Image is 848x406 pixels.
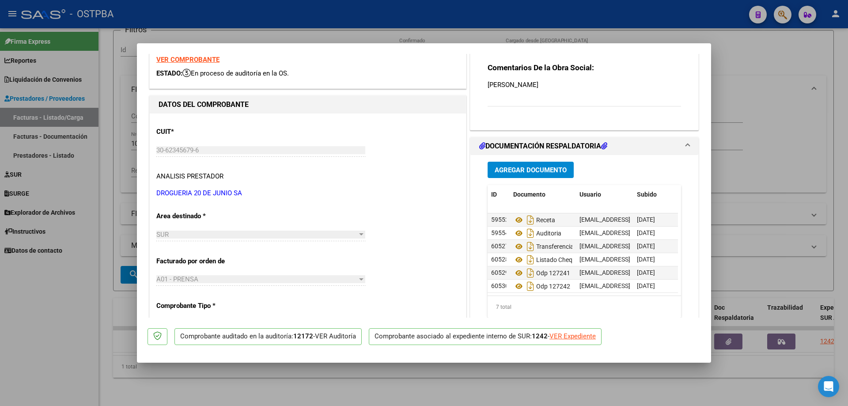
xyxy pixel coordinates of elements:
[678,185,722,204] datatable-header-cell: Acción
[156,256,247,266] p: Facturado por orden de
[488,162,574,178] button: Agregar Documento
[156,301,247,311] p: Comprobante Tipo *
[156,211,247,221] p: Area destinado *
[491,256,509,263] span: 60528
[488,80,681,90] p: [PERSON_NAME]
[491,191,497,198] span: ID
[369,328,602,345] p: Comprobante asociado al expediente interno de SUR: -
[532,332,548,340] strong: 1242
[182,69,289,77] span: En proceso de auditoría en la OS.
[513,269,570,277] span: Odp 127241
[156,69,182,77] span: ESTADO:
[637,269,655,276] span: [DATE]
[525,253,536,267] i: Descargar documento
[470,137,698,155] mat-expansion-panel-header: DOCUMENTACIÓN RESPALDATORIA
[637,243,655,250] span: [DATE]
[513,230,561,237] span: Auditoria
[479,141,607,152] h1: DOCUMENTACIÓN RESPALDATORIA
[637,229,655,236] span: [DATE]
[491,216,509,223] span: 59552
[525,266,536,280] i: Descargar documento
[293,332,313,340] strong: 12172
[513,216,555,224] span: Receta
[470,155,698,338] div: DOCUMENTACIÓN RESPALDATORIA
[156,171,223,182] div: ANALISIS PRESTADOR
[495,166,567,174] span: Agregar Documento
[525,239,536,254] i: Descargar documento
[513,283,570,290] span: Odp 127242
[491,229,509,236] span: 59554
[579,216,729,223] span: [EMAIL_ADDRESS][DOMAIN_NAME] - [PERSON_NAME]
[513,243,574,250] span: Transferencia
[525,279,536,293] i: Descargar documento
[637,216,655,223] span: [DATE]
[513,191,545,198] span: Documento
[174,328,362,345] p: Comprobante auditado en la auditoría: -
[637,282,655,289] span: [DATE]
[491,282,509,289] span: 60530
[156,127,247,137] p: CUIT
[579,269,729,276] span: [EMAIL_ADDRESS][DOMAIN_NAME] - [PERSON_NAME]
[156,188,459,198] p: DROGUERIA 20 DE JUNIO SA
[513,256,582,263] span: Listado Cheques
[525,226,536,240] i: Descargar documento
[579,282,729,289] span: [EMAIL_ADDRESS][DOMAIN_NAME] - [PERSON_NAME]
[470,48,698,130] div: COMENTARIOS
[156,275,198,283] span: A01 - PRENSA
[510,185,576,204] datatable-header-cell: Documento
[525,213,536,227] i: Descargar documento
[488,63,594,72] strong: Comentarios De la Obra Social:
[576,185,633,204] datatable-header-cell: Usuario
[633,185,678,204] datatable-header-cell: Subido
[818,376,839,397] div: Open Intercom Messenger
[491,243,509,250] span: 60527
[491,269,509,276] span: 60529
[156,56,220,64] a: VER COMPROBANTE
[579,229,729,236] span: [EMAIL_ADDRESS][DOMAIN_NAME] - [PERSON_NAME]
[579,191,601,198] span: Usuario
[637,256,655,263] span: [DATE]
[579,243,729,250] span: [EMAIL_ADDRESS][DOMAIN_NAME] - [PERSON_NAME]
[488,185,510,204] datatable-header-cell: ID
[637,191,657,198] span: Subido
[315,331,356,341] div: VER Auditoría
[159,100,249,109] strong: DATOS DEL COMPROBANTE
[579,256,729,263] span: [EMAIL_ADDRESS][DOMAIN_NAME] - [PERSON_NAME]
[488,296,681,318] div: 7 total
[156,231,169,239] span: SUR
[549,331,596,341] div: VER Expediente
